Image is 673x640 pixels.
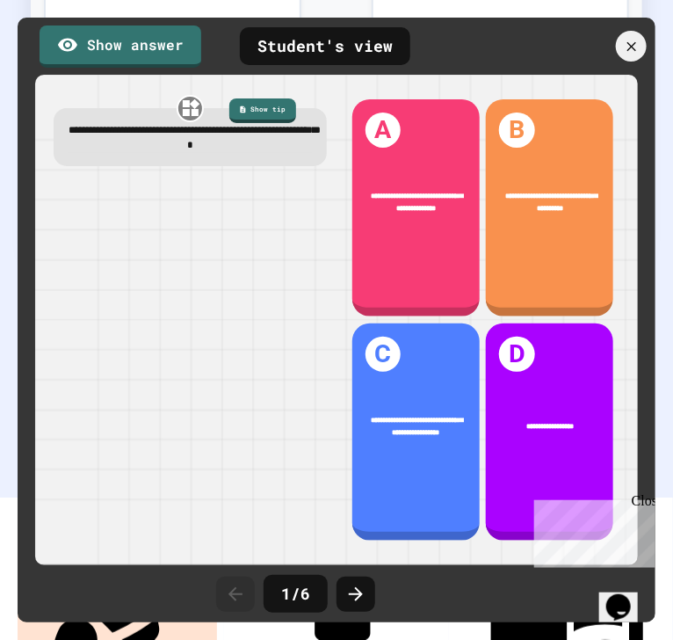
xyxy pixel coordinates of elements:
[7,7,121,112] div: Chat with us now!Close
[499,113,534,148] h1: B
[599,570,655,622] iframe: chat widget
[240,27,410,65] div: Student's view
[264,575,328,613] div: 1 / 6
[499,337,534,372] h1: D
[40,25,201,68] a: Show answer
[365,337,401,372] h1: C
[527,493,655,568] iframe: chat widget
[229,98,296,123] a: Show tip
[365,113,401,148] h1: A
